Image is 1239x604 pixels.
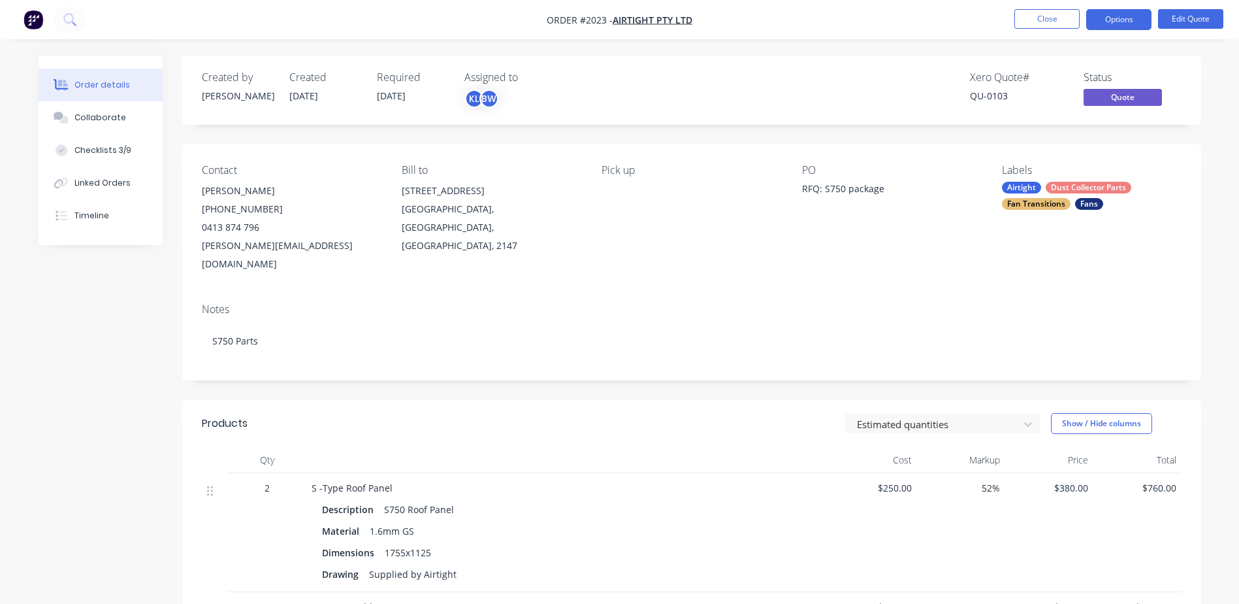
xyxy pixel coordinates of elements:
[1075,198,1103,210] div: Fans
[202,237,381,273] div: [PERSON_NAME][EMAIL_ADDRESS][DOMAIN_NAME]
[802,164,981,176] div: PO
[202,71,274,84] div: Created by
[202,218,381,237] div: 0413 874 796
[1005,447,1093,473] div: Price
[202,182,381,273] div: [PERSON_NAME][PHONE_NUMBER]0413 874 796[PERSON_NAME][EMAIL_ADDRESS][DOMAIN_NAME]
[289,90,318,102] span: [DATE]
[464,89,499,109] button: KLBW
[613,14,692,26] a: Airtight Pty Ltd
[402,164,581,176] div: Bill to
[1014,9,1080,29] button: Close
[364,522,419,541] div: 1.6mm GS
[802,182,965,200] div: RFQ: S750 package
[1002,198,1070,210] div: Fan Transitions
[1046,182,1131,193] div: Dust Collector Parts
[74,112,126,124] div: Collaborate
[829,447,917,473] div: Cost
[322,500,379,519] div: Description
[39,134,163,167] button: Checklists 3/9
[547,14,613,26] span: Order #2023 -
[74,79,130,91] div: Order details
[202,164,381,176] div: Contact
[379,500,459,519] div: S750 Roof Panel
[377,71,449,84] div: Required
[202,200,381,218] div: [PHONE_NUMBER]
[322,522,364,541] div: Material
[322,565,364,584] div: Drawing
[922,481,1000,495] span: 52%
[970,89,1068,103] div: QU-0103
[402,182,581,200] div: [STREET_ADDRESS]
[1086,9,1151,30] button: Options
[74,144,131,156] div: Checklists 3/9
[1158,9,1223,29] button: Edit Quote
[39,101,163,134] button: Collaborate
[402,182,581,255] div: [STREET_ADDRESS][GEOGRAPHIC_DATA], [GEOGRAPHIC_DATA], [GEOGRAPHIC_DATA], 2147
[464,71,595,84] div: Assigned to
[917,447,1005,473] div: Markup
[1051,413,1152,434] button: Show / Hide columns
[1002,164,1181,176] div: Labels
[202,321,1182,361] div: S750 Parts
[265,481,270,495] span: 2
[289,71,361,84] div: Created
[39,199,163,232] button: Timeline
[464,89,484,109] div: KL
[1002,182,1041,193] div: Airtight
[39,69,163,101] button: Order details
[228,447,306,473] div: Qty
[1099,481,1176,495] span: $760.00
[202,416,248,431] div: Products
[834,481,912,495] span: $250.00
[479,89,499,109] div: BW
[1084,71,1182,84] div: Status
[1084,89,1162,105] span: Quote
[202,182,381,200] div: [PERSON_NAME]
[970,71,1068,84] div: Xero Quote #
[24,10,43,29] img: Factory
[1093,447,1182,473] div: Total
[377,90,406,102] span: [DATE]
[602,164,780,176] div: Pick up
[1010,481,1088,495] span: $380.00
[364,565,462,584] div: Supplied by Airtight
[74,210,109,222] div: Timeline
[402,200,581,255] div: [GEOGRAPHIC_DATA], [GEOGRAPHIC_DATA], [GEOGRAPHIC_DATA], 2147
[322,543,379,562] div: Dimensions
[379,543,436,562] div: 1755x1125
[202,89,274,103] div: [PERSON_NAME]
[39,167,163,199] button: Linked Orders
[74,177,131,189] div: Linked Orders
[202,303,1182,316] div: Notes
[312,482,393,494] span: S -Type Roof Panel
